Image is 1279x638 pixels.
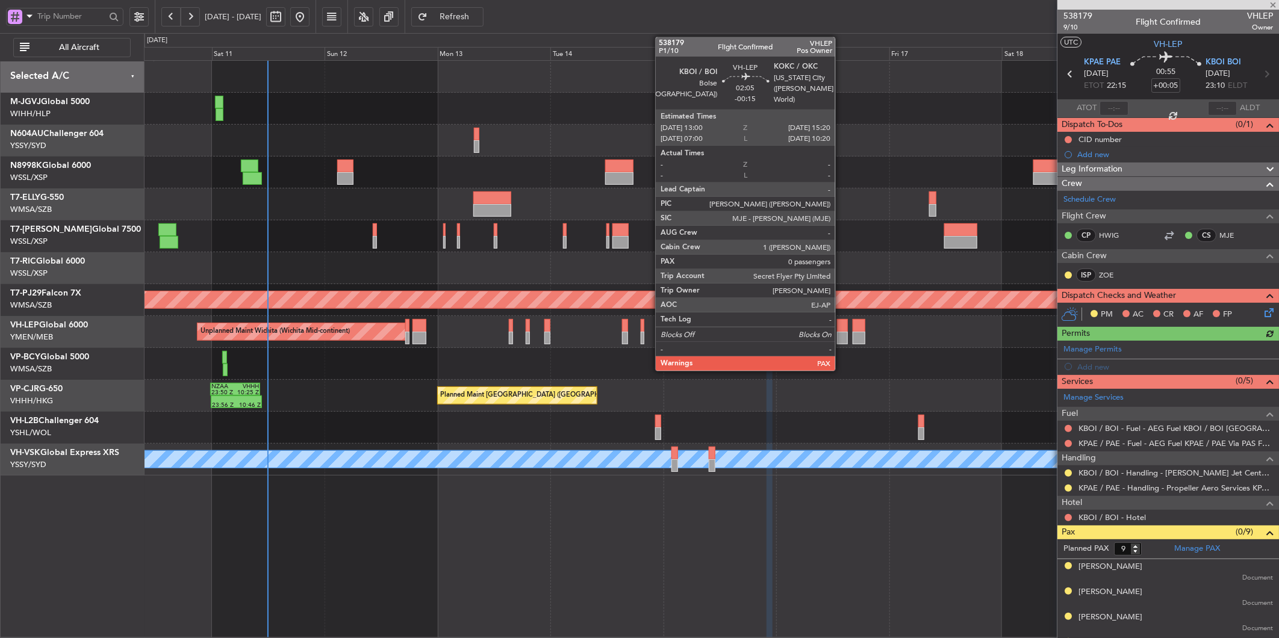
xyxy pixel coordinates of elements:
div: [DATE] [147,36,167,46]
span: N8998K [10,161,42,170]
span: Hotel [1062,496,1082,510]
span: FP [1223,309,1232,321]
div: Sun 12 [325,47,438,61]
div: CP [1076,229,1096,242]
div: Fri 17 [889,47,1003,61]
span: Refresh [430,13,479,21]
div: 10:25 Z [235,389,260,395]
a: Manage Services [1063,392,1124,404]
div: 23:50 Z [211,389,235,395]
span: VH-L2B [10,417,39,425]
span: T7-[PERSON_NAME] [10,225,92,234]
a: T7-PJ29Falcon 7X [10,289,81,297]
a: WMSA/SZB [10,204,52,215]
a: VH-LEPGlobal 6000 [10,321,88,329]
a: N8998KGlobal 6000 [10,161,91,170]
div: Unplanned Maint Wichita (Wichita Mid-continent) [201,323,350,341]
a: T7-RICGlobal 6000 [10,257,85,265]
a: VH-VSKGlobal Express XRS [10,448,119,457]
a: WSSL/XSP [10,172,48,183]
span: 22:15 [1107,80,1126,92]
span: 9/10 [1063,22,1092,33]
span: T7-PJ29 [10,289,42,297]
a: KBOI / BOI - Fuel - AEG Fuel KBOI / BOI [GEOGRAPHIC_DATA][PERSON_NAME] (EJ Asia Only) [1078,423,1273,433]
a: MJE [1219,230,1246,241]
a: T7-ELLYG-550 [10,193,64,202]
span: Cabin Crew [1062,249,1107,263]
span: ATOT [1077,102,1097,114]
input: Trip Number [37,7,105,25]
span: VH-LEP [10,321,39,329]
div: Sat 11 [212,47,325,61]
a: WMSA/SZB [10,300,52,311]
div: Tue 14 [550,47,664,61]
span: CR [1163,309,1174,321]
div: CS [1197,229,1216,242]
div: CID number [1078,134,1122,144]
span: ALDT [1240,102,1260,114]
span: PM [1101,309,1113,321]
a: WSSL/XSP [10,236,48,247]
span: N604AU [10,129,43,138]
div: [PERSON_NAME] [1078,612,1142,624]
a: HWIG [1099,230,1126,241]
span: VH-VSK [10,448,40,457]
button: All Aircraft [13,38,131,57]
span: Crew [1062,177,1082,191]
span: AC [1133,309,1144,321]
span: (0/9) [1236,525,1253,538]
span: KBOI BOI [1206,57,1241,69]
div: [PERSON_NAME] [1078,561,1142,573]
span: VHLEP [1247,10,1273,22]
div: Fri 10 [99,47,212,61]
a: YSHL/WOL [10,427,51,438]
span: M-JGVJ [10,98,41,106]
span: VH-LEP [1154,38,1183,51]
button: Refresh [411,7,484,26]
span: [DATE] [1084,68,1109,80]
a: N604AUChallenger 604 [10,129,104,138]
div: ISP [1076,268,1096,282]
a: Manage PAX [1174,543,1220,555]
a: WMSA/SZB [10,364,52,374]
div: Mon 13 [438,47,551,61]
div: Wed 15 [664,47,777,61]
span: KPAE PAE [1084,57,1121,69]
a: WIHH/HLP [10,108,51,119]
div: [PERSON_NAME] [1078,586,1142,598]
a: KBOI / BOI - Hotel [1078,512,1146,522]
span: Dispatch To-Dos [1062,118,1122,132]
span: Document [1242,624,1273,634]
span: VP-CJR [10,385,39,393]
a: YMEN/MEB [10,332,53,342]
span: 23:10 [1206,80,1225,92]
span: (0/5) [1236,374,1253,387]
a: M-JGVJGlobal 5000 [10,98,90,106]
a: KBOI / BOI - Handling - [PERSON_NAME] Jet Center KBOI / BOI [1078,468,1273,478]
div: Planned Maint [GEOGRAPHIC_DATA] ([GEOGRAPHIC_DATA] Intl) [441,386,642,404]
span: Pax [1062,525,1075,539]
div: Thu 16 [776,47,889,61]
a: KPAE / PAE - Fuel - AEG Fuel KPAE / PAE Via PAS FBO (EJ Asia Only) [1078,438,1273,448]
span: (0/1) [1236,118,1253,131]
span: T7-ELLY [10,193,40,202]
span: All Aircraft [32,43,126,52]
div: Add new [1077,149,1273,159]
label: Planned PAX [1063,543,1109,555]
div: VHHH [235,383,260,389]
a: VHHH/HKG [10,395,53,406]
a: YSSY/SYD [10,459,46,470]
span: Fuel [1062,407,1078,421]
a: WSSL/XSP [10,268,48,279]
a: YSSY/SYD [10,140,46,151]
span: Flight Crew [1062,209,1106,223]
span: Dispatch Checks and Weather [1062,289,1176,303]
a: VP-CJRG-650 [10,385,63,393]
span: [DATE] - [DATE] [205,11,261,22]
a: VH-L2BChallenger 604 [10,417,99,425]
div: 10:46 Z [237,402,261,408]
span: Document [1242,598,1273,609]
a: T7-[PERSON_NAME]Global 7500 [10,225,141,234]
span: AF [1193,309,1203,321]
div: Flight Confirmed [1136,16,1201,29]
